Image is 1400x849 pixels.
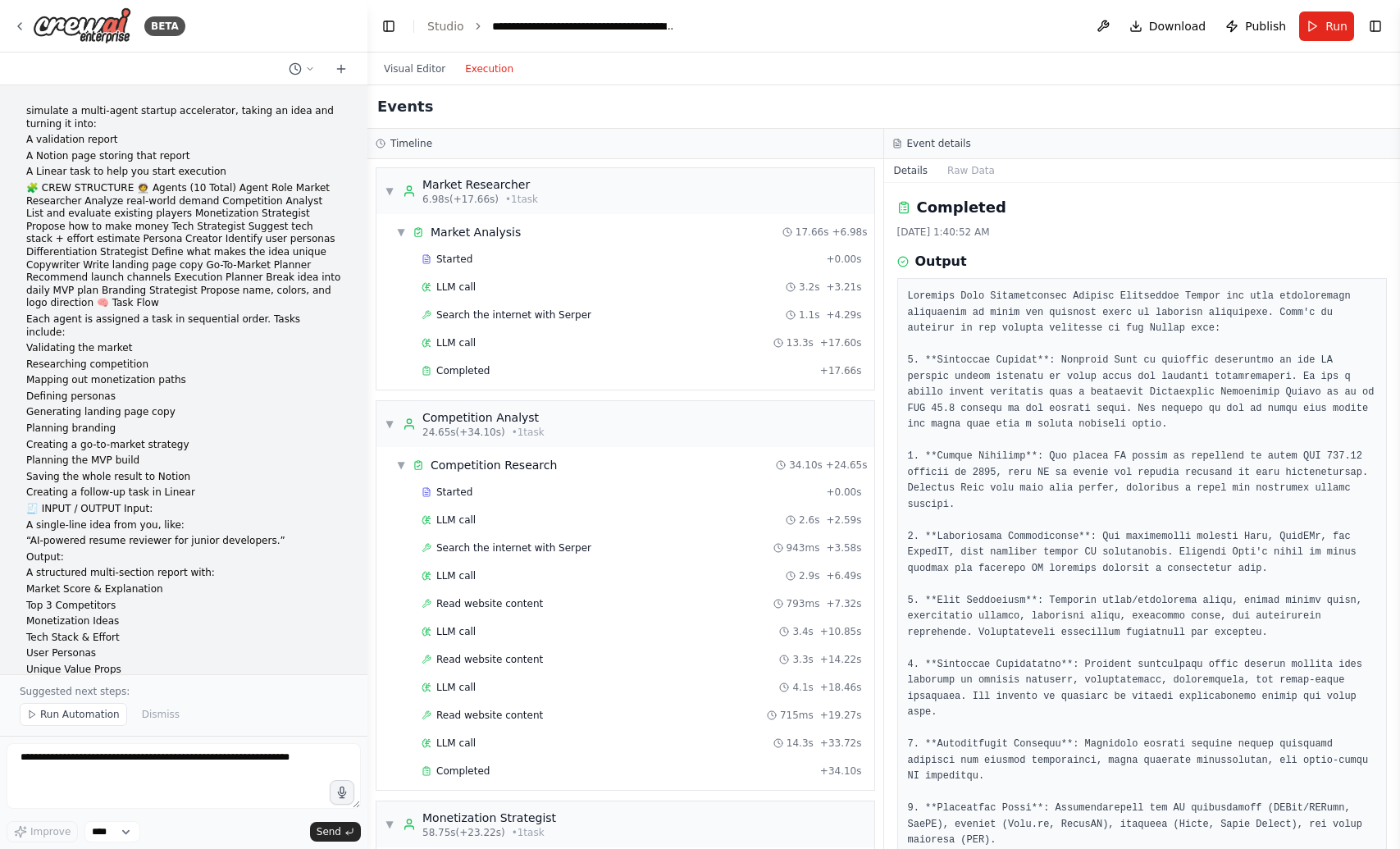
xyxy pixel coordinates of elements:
button: Send [310,822,361,842]
span: Run [1325,18,1348,34]
div: Competition Analyst [422,409,545,426]
span: + 0.00s [826,486,861,499]
button: Show right sidebar [1364,15,1387,38]
span: Read website content [436,709,543,722]
span: + 34.10s [820,765,862,778]
span: 13.3s [787,336,814,349]
p: 🧩 CREW STRUCTURE 🧑‍🚀 Agents (10 Total) Agent Role Market Researcher Analyze real-world demand Com... [26,182,341,310]
p: simulate a multi-agent startup accelerator, taking an idea and turning it into: [26,105,341,130]
span: 24.65s (+34.10s) [422,426,505,439]
span: Download [1149,18,1206,34]
h2: Completed [917,196,1006,219]
button: Run Automation [20,703,127,726]
span: 3.4s [792,625,813,638]
span: Completed [436,765,490,778]
span: Started [436,253,472,266]
span: LLM call [436,681,476,694]
span: 4.1s [792,681,813,694]
span: 14.3s [787,737,814,750]
button: Details [884,159,938,182]
span: + 0.00s [826,253,861,266]
span: Improve [30,825,71,838]
span: ▼ [385,185,394,198]
span: Started [436,486,472,499]
span: + 19.27s [820,709,862,722]
p: A validation report [26,134,341,147]
a: Studio [427,20,464,33]
div: [DATE] 1:40:52 AM [897,226,1388,239]
span: LLM call [436,281,476,294]
p: Unique Value Props [26,664,341,677]
p: Validating the market [26,342,341,355]
span: ▼ [396,459,406,472]
p: Planning the MVP build [26,454,341,468]
button: Dismiss [134,703,188,726]
span: ▼ [385,818,394,831]
div: Market Researcher [422,176,538,193]
p: Mapping out monetization paths [26,374,341,387]
span: + 4.29s [826,308,861,322]
p: Top 3 Competitors [26,600,341,613]
span: + 7.32s [826,597,861,610]
div: Market Analysis [431,224,521,240]
p: Tech Stack & Effort [26,632,341,645]
span: 6.98s (+17.66s) [422,193,499,206]
span: + 10.85s [820,625,862,638]
span: Search the internet with Serper [436,541,591,555]
span: + 24.65s [826,459,868,472]
button: Hide left sidebar [377,15,400,38]
span: + 17.66s [820,364,862,377]
span: • 1 task [505,193,538,206]
p: Monetization Ideas [26,615,341,628]
h3: Event details [907,137,971,150]
div: Competition Research [431,457,557,473]
span: 1.1s [799,308,819,322]
p: Defining personas [26,390,341,404]
div: Monetization Strategist [422,810,556,826]
span: + 6.98s [832,226,867,239]
button: Improve [7,821,78,842]
span: + 18.46s [820,681,862,694]
span: + 2.59s [826,514,861,527]
span: Read website content [436,597,543,610]
span: LLM call [436,336,476,349]
span: + 17.60s [820,336,862,349]
p: Planning branding [26,422,341,436]
p: A Linear task to help you start execution [26,166,341,179]
p: Saving the whole result to Notion [26,471,341,484]
p: User Personas [26,647,341,660]
button: Start a new chat [328,59,354,79]
button: Execution [455,59,523,79]
p: Creating a go-to-market strategy [26,439,341,452]
span: LLM call [436,737,476,750]
span: Dismiss [142,708,180,721]
p: Each agent is assigned a task in sequential order. Tasks include: [26,313,341,339]
button: Raw Data [937,159,1005,182]
p: Suggested next steps: [20,685,348,698]
p: A structured multi-section report with: [26,567,341,580]
span: Send [317,825,341,838]
p: 🧾 INPUT / OUTPUT Input: [26,503,341,516]
p: Researching competition [26,358,341,372]
p: “AI-powered resume reviewer for junior developers.” [26,535,341,548]
span: 715ms [780,709,814,722]
span: 2.6s [799,514,819,527]
p: Market Score & Explanation [26,583,341,596]
span: 3.2s [799,281,819,294]
h2: Events [377,95,433,118]
nav: breadcrumb [427,18,677,34]
button: Publish [1219,11,1293,41]
button: Download [1123,11,1213,41]
button: Switch to previous chat [282,59,321,79]
h3: Timeline [390,137,432,150]
span: • 1 task [512,826,545,839]
span: • 1 task [512,426,545,439]
span: + 3.58s [826,541,861,555]
span: 34.10s [789,459,823,472]
span: LLM call [436,625,476,638]
p: A Notion page storing that report [26,150,341,163]
h3: Output [915,252,967,272]
span: 17.66s [796,226,829,239]
span: Run Automation [40,708,120,721]
span: + 3.21s [826,281,861,294]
